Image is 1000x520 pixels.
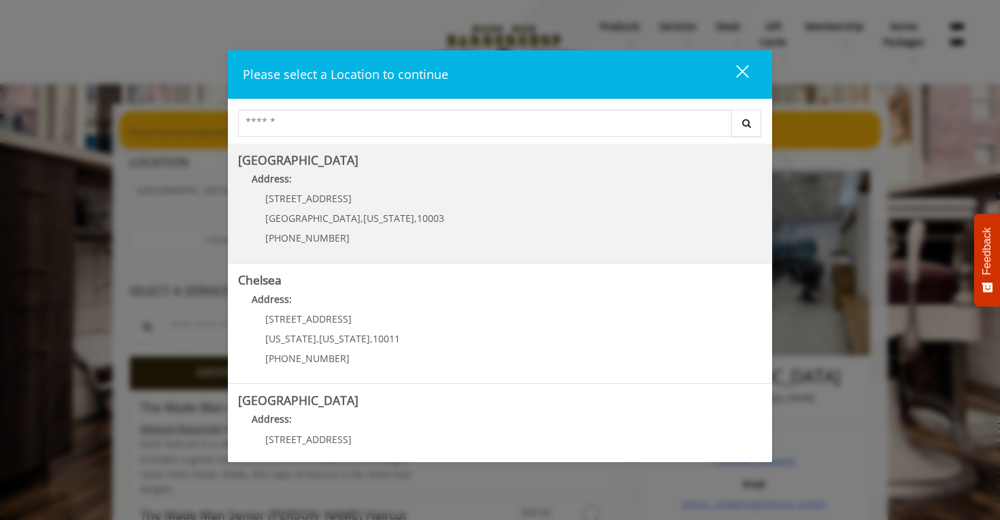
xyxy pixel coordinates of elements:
b: Address: [252,293,292,306]
span: [STREET_ADDRESS] [265,312,352,325]
span: , [361,212,363,225]
button: close dialog [711,61,757,88]
span: Please select a Location to continue [243,66,448,82]
span: Feedback [981,227,993,275]
span: 10011 [373,453,400,466]
span: [US_STATE] [319,453,370,466]
b: Address: [252,412,292,425]
span: , [414,212,417,225]
span: , [316,453,319,466]
b: Chelsea [238,272,282,288]
span: [US_STATE] [319,332,370,345]
span: 10003 [417,212,444,225]
span: [US_STATE] [265,332,316,345]
span: [STREET_ADDRESS] [265,433,352,446]
span: 10011 [373,332,400,345]
b: [GEOGRAPHIC_DATA] [238,152,359,168]
span: [PHONE_NUMBER] [265,352,350,365]
button: Feedback - Show survey [974,214,1000,306]
span: , [370,453,373,466]
span: [PHONE_NUMBER] [265,231,350,244]
input: Search Center [238,110,732,137]
div: close dialog [720,64,748,84]
i: Search button [739,118,754,128]
div: Center Select [238,110,762,144]
span: [US_STATE] [265,453,316,466]
span: [US_STATE] [363,212,414,225]
span: , [316,332,319,345]
span: , [370,332,373,345]
b: Address: [252,172,292,185]
span: [GEOGRAPHIC_DATA] [265,212,361,225]
span: [STREET_ADDRESS] [265,192,352,205]
b: [GEOGRAPHIC_DATA] [238,392,359,408]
